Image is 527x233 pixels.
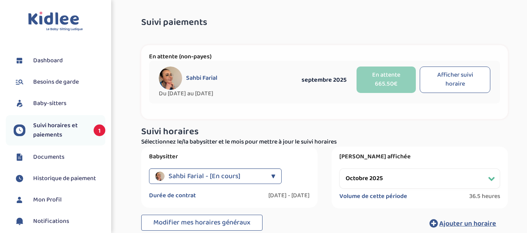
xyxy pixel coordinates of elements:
[33,121,86,140] span: Suivi horaires et paiements
[33,77,79,87] span: Besoins de garde
[14,55,105,67] a: Dashboard
[33,174,96,183] span: Historique de paiement
[14,173,105,184] a: Historique de paiement
[33,56,63,65] span: Dashboard
[357,67,416,93] button: En attente 665.50€
[94,124,105,136] span: 1
[339,193,407,200] label: Volume de cette période
[14,151,25,163] img: documents.svg
[141,18,207,28] span: Suivi paiements
[14,98,105,109] a: Baby-sitters
[14,215,105,227] a: Notifications
[271,168,275,184] div: ▼
[14,194,105,206] a: Mon Profil
[149,192,196,200] label: Durée de contrat
[33,152,64,162] span: Documents
[153,217,250,228] span: Modifier mes horaires généraux
[33,195,62,205] span: Mon Profil
[186,74,217,82] span: Sahbi Farial
[469,193,500,200] span: 36.5 heures
[159,67,182,90] img: avatar
[418,215,508,232] button: Ajouter un horaire
[339,153,500,161] label: [PERSON_NAME] affichée
[14,98,25,109] img: babysitters.svg
[33,217,69,226] span: Notifications
[155,172,165,181] img: avatar_sahbi-farial_2025_07_09_10_28_03.png
[141,215,263,231] button: Modifier mes horaires généraux
[141,137,508,147] p: Sélectionnez le/la babysitter et le mois pour mettre à jour le suivi horaires
[14,55,25,67] img: dashboard.svg
[14,215,25,227] img: notification.svg
[14,76,105,88] a: Besoins de garde
[149,53,500,61] p: En attente (non-payes)
[439,218,496,229] span: Ajouter un horaire
[14,173,25,184] img: suivihoraire.svg
[141,127,508,137] h3: Suivi horaires
[28,12,83,32] img: logo.svg
[420,67,490,93] button: Afficher suivi horaire
[14,151,105,163] a: Documents
[295,75,353,85] div: septembre 2025
[33,99,66,108] span: Baby-sitters
[14,124,25,136] img: suivihoraire.svg
[169,168,240,184] span: Sahbi Farial - [En cours]
[149,153,310,161] label: Babysitter
[268,192,310,200] label: [DATE] - [DATE]
[14,194,25,206] img: profil.svg
[14,121,105,140] a: Suivi horaires et paiements 1
[159,90,295,98] span: Du [DATE] au [DATE]
[14,76,25,88] img: besoin.svg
